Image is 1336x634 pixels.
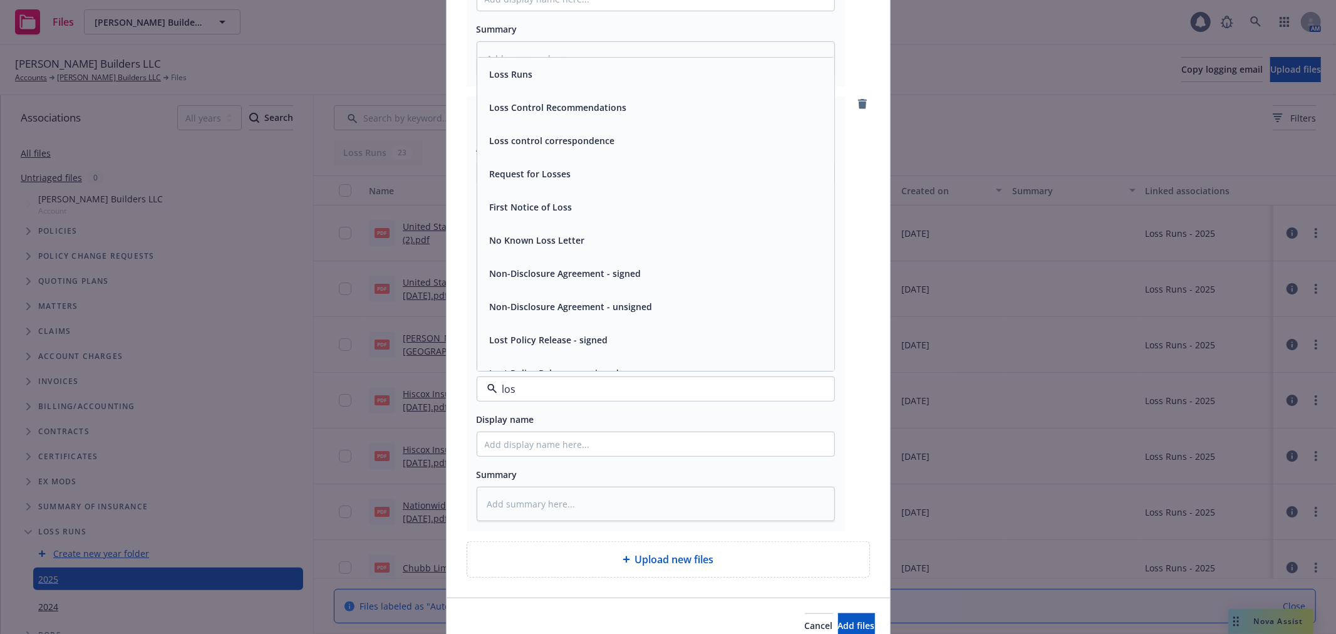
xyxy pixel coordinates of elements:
button: Loss Runs [490,68,533,81]
span: Add files [838,620,875,631]
button: No Known Loss Letter [490,234,585,247]
button: Lost Policy Release - unsigned [490,366,619,380]
span: Summary [477,469,517,481]
a: remove [855,96,870,112]
div: Upload new files [467,541,870,578]
input: Filter by keyword [497,382,809,397]
button: Loss Control Recommendations [490,101,627,114]
span: Cancel [805,620,833,631]
button: Non-Disclosure Agreement - unsigned [490,300,653,313]
span: Display name [477,413,534,425]
button: Non-Disclosure Agreement - signed [490,267,641,280]
input: Add display name here... [477,432,834,456]
button: Lost Policy Release - signed [490,333,608,346]
button: Loss control correspondence [490,134,615,147]
button: Request for Losses [490,167,571,180]
span: Summary [477,23,517,35]
button: First Notice of Loss [490,200,572,214]
span: Upload new files [635,552,714,567]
